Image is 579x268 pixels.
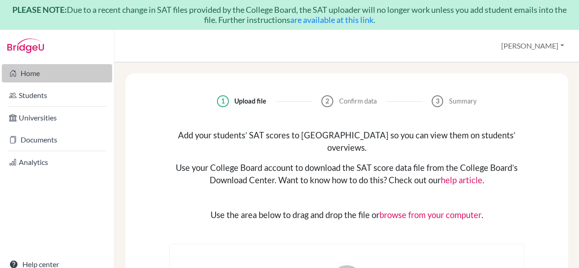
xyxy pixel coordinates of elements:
a: Universities [2,109,112,127]
div: Add your students’ SAT scores to [GEOGRAPHIC_DATA] so you can view them on students’ overviews. [169,129,524,154]
div: Use your College Board account to download the SAT score data file from the College Board’s Downl... [169,162,524,187]
a: Students [2,86,112,104]
a: Home [2,64,112,82]
div: Summary [449,96,476,106]
div: Upload file [234,96,266,106]
img: Bridge-U [7,38,44,53]
div: 2 [321,95,333,107]
div: 3 [432,95,444,107]
a: Documents [2,131,112,149]
div: Use the area below to drag and drop the file or . [169,209,524,222]
a: help article [441,175,482,185]
div: Confirm data [339,96,377,106]
div: 1 [217,95,229,107]
button: [PERSON_NAME] [497,37,568,55]
a: Analytics [2,153,112,171]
